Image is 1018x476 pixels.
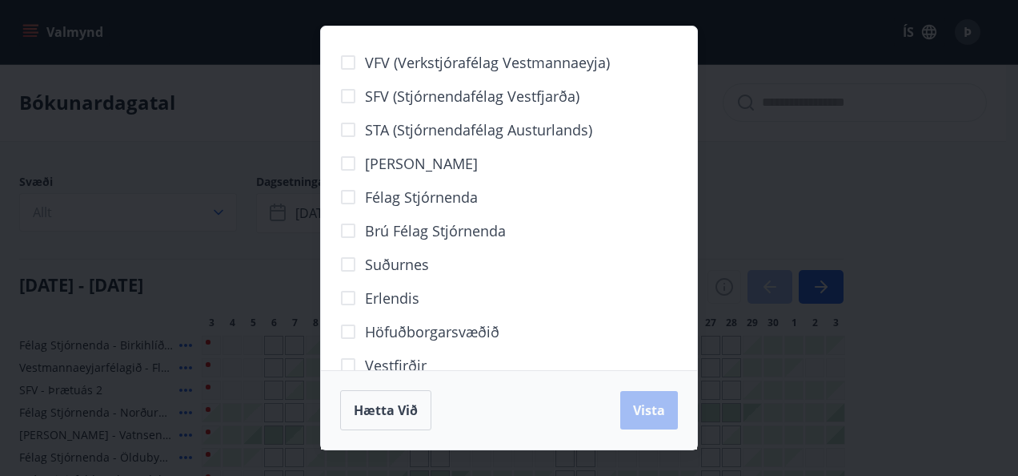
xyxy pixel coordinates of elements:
button: Hætta við [340,390,431,430]
span: Höfuðborgarsvæðið [365,321,499,342]
span: [PERSON_NAME] [365,153,478,174]
span: SFV (Stjórnendafélag Vestfjarða) [365,86,579,107]
span: Erlendis [365,288,419,309]
span: Hætta við [354,401,418,419]
span: Félag stjórnenda [365,187,478,208]
span: Suðurnes [365,254,429,275]
span: Vestfirðir [365,355,427,376]
span: Brú félag stjórnenda [365,220,506,241]
span: VFV (Verkstjórafélag Vestmannaeyja) [365,52,610,73]
span: STA (Stjórnendafélag Austurlands) [365,119,592,140]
